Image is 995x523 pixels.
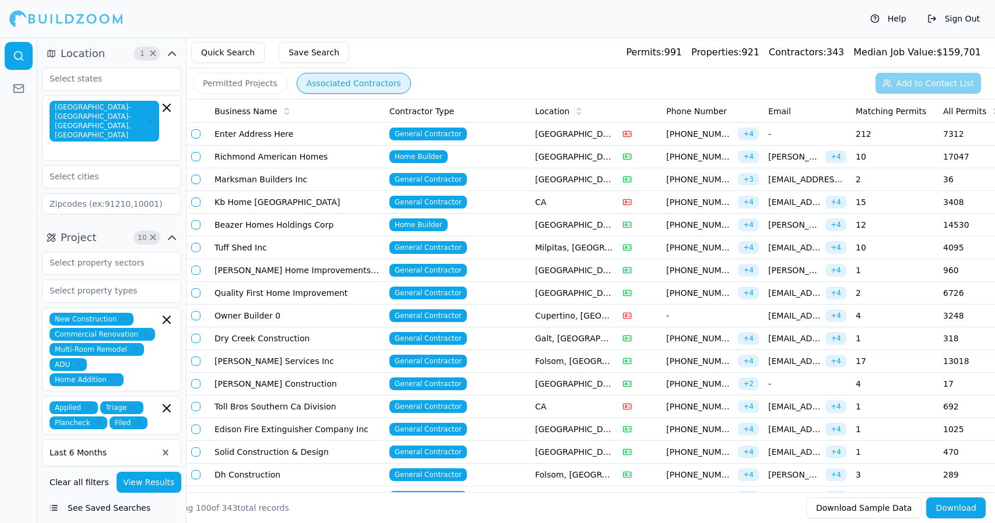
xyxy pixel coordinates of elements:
span: + 4 [825,355,846,367]
span: + 4 [738,332,759,345]
span: [PHONE_NUMBER] [666,378,733,390]
span: 10 [136,232,148,243]
span: General Contractor [389,332,467,345]
span: [EMAIL_ADDRESS][DOMAIN_NAME] [768,401,821,412]
span: [PHONE_NUMBER] [666,196,733,208]
span: + 4 [825,423,846,436]
button: Sign Out [922,9,986,28]
td: 17 [851,350,938,373]
button: Project10Clear Project filters [42,228,181,247]
span: Filed [110,416,148,429]
span: Clear Location filters [149,51,157,56]
span: [PHONE_NUMBER] [666,287,733,299]
span: Permits: [626,47,664,58]
span: + 4 [738,423,759,436]
span: 1 [136,48,148,59]
span: + 4 [738,264,759,277]
td: 4 [851,305,938,327]
td: [GEOGRAPHIC_DATA], [GEOGRAPHIC_DATA] [530,146,618,168]
input: Zipcodes (ex:91210,10001) [42,193,181,214]
span: Applied [50,401,98,414]
td: 3 [851,464,938,486]
span: [PHONE_NUMBER] [666,423,733,435]
span: + 4 [825,241,846,254]
span: General Contractor [389,355,467,367]
td: CA [530,395,618,418]
span: Project [61,229,97,246]
td: [GEOGRAPHIC_DATA], [GEOGRAPHIC_DATA] [530,123,618,146]
td: Galt, [GEOGRAPHIC_DATA] [530,327,618,350]
span: + 4 [825,218,846,231]
span: [PHONE_NUMBER] [666,492,733,503]
span: [EMAIL_ADDRESS][DOMAIN_NAME] [768,287,821,299]
span: + 4 [738,355,759,367]
td: Beazer Homes Holdings Corp [210,214,385,236]
td: Descor Inc [210,486,385,509]
td: [PERSON_NAME] Construction [210,373,385,395]
span: Plancheck [50,416,107,429]
span: + 4 [738,241,759,254]
td: Cupertino, [GEOGRAPHIC_DATA] [530,305,618,327]
button: Clear all filters [47,472,112,493]
td: Kb Home [GEOGRAPHIC_DATA] [210,191,385,214]
span: + 4 [825,446,846,458]
span: [PERSON_NAME][EMAIL_ADDRESS][PERSON_NAME][DOMAIN_NAME] [768,151,821,162]
button: Download [926,497,986,518]
span: Home Builder [389,218,448,231]
span: [PHONE_NUMBER] [666,264,733,276]
span: + 4 [738,196,759,209]
td: 2 [851,486,938,509]
td: Quality First Home Improvement [210,282,385,305]
span: [PHONE_NUMBER] [666,355,733,367]
span: General Contractor [389,377,467,390]
span: General Contractor [389,264,467,277]
button: View Results [117,472,182,493]
td: 1 [851,327,938,350]
td: [PERSON_NAME] Services Inc [210,350,385,373]
span: Location [61,45,105,62]
span: General Contractor [389,173,467,186]
td: 212 [851,123,938,146]
span: + 4 [738,150,759,163]
td: Enter Address Here [210,123,385,146]
td: 10 [851,236,938,259]
span: General Contractor [389,241,467,254]
button: Permitted Projects [193,73,287,94]
span: [PHONE_NUMBER] [666,174,733,185]
td: - [764,373,851,395]
span: + 4 [738,468,759,481]
span: [EMAIL_ADDRESS][DOMAIN_NAME] [768,310,821,321]
td: [GEOGRAPHIC_DATA], [GEOGRAPHIC_DATA] [530,486,618,509]
td: Toll Bros Southern Ca Division [210,395,385,418]
span: General Contractor [389,491,467,504]
span: + 4 [738,446,759,458]
td: 2 [851,282,938,305]
input: Select property sectors [43,252,166,273]
span: Home Builder [389,150,448,163]
span: + 4 [738,287,759,299]
td: [GEOGRAPHIC_DATA], [GEOGRAPHIC_DATA] [530,259,618,282]
span: + 4 [738,128,759,140]
span: [EMAIL_ADDRESS][DOMAIN_NAME] [768,492,821,503]
span: + 4 [738,491,759,504]
button: Download Sample Data [806,497,922,518]
span: [PERSON_NAME][EMAIL_ADDRESS][DOMAIN_NAME] [768,469,821,480]
span: [EMAIL_ADDRESS][DOMAIN_NAME] [768,446,821,458]
td: [GEOGRAPHIC_DATA], [GEOGRAPHIC_DATA] [530,282,618,305]
td: 10 [851,146,938,168]
td: - [764,123,851,146]
input: Select cities [43,166,166,187]
td: Folsom, [GEOGRAPHIC_DATA] [530,464,618,486]
span: 343 [222,503,238,513]
span: [PHONE_NUMBER] [666,151,733,162]
td: 1 [851,259,938,282]
td: [GEOGRAPHIC_DATA], [GEOGRAPHIC_DATA] [530,373,618,395]
td: Dh Construction [210,464,385,486]
td: Edison Fire Extinguisher Company Inc [210,418,385,441]
td: 1 [851,418,938,441]
span: Matching Permits [856,105,926,117]
span: Contractors: [769,47,827,58]
span: Home Addition [50,373,124,386]
td: Marksman Builders Inc [210,168,385,191]
span: General Contractor [389,287,467,299]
